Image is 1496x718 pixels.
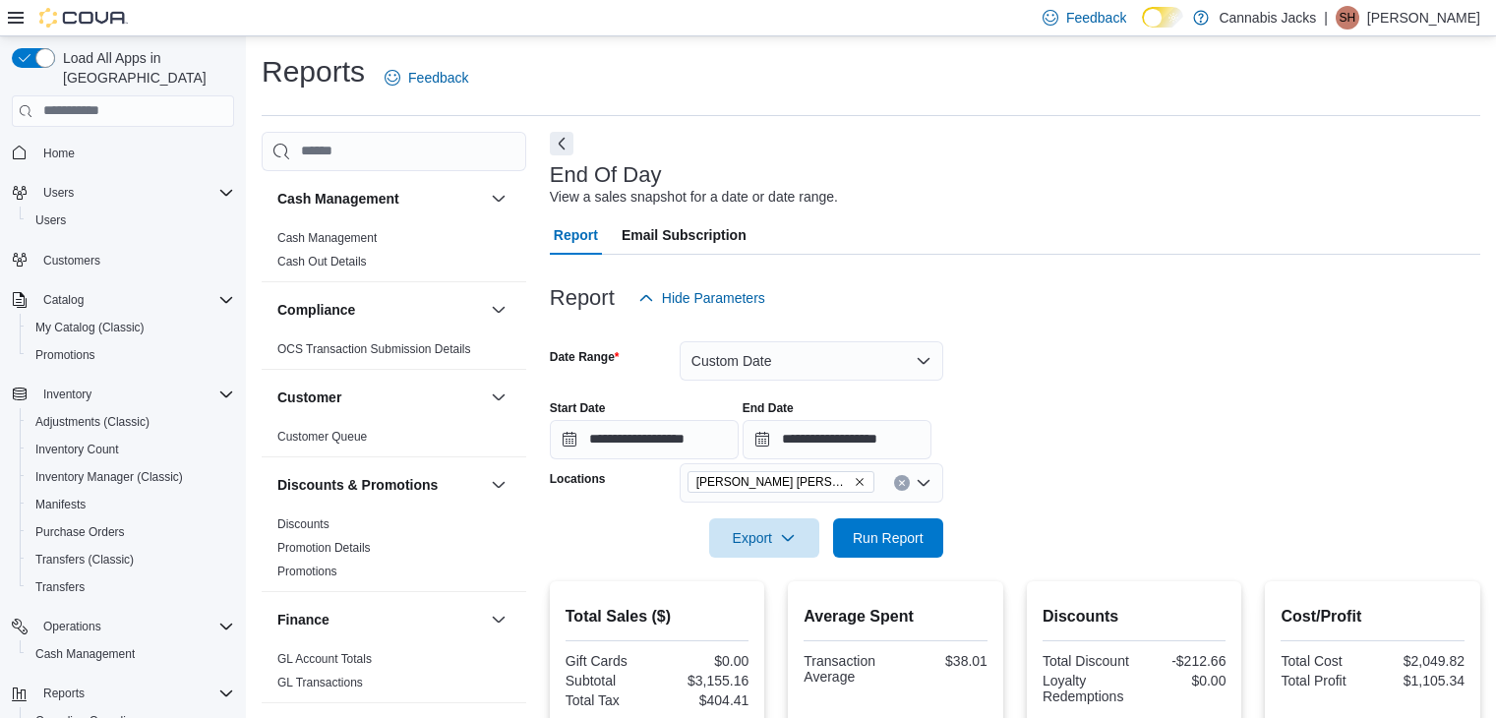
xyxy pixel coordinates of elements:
a: Inventory Manager (Classic) [28,465,191,489]
span: SH [1340,6,1356,30]
span: Export [721,518,808,558]
span: Inventory [35,383,234,406]
span: Inventory Count [35,442,119,457]
label: End Date [743,400,794,416]
a: Transfers [28,575,92,599]
span: Reports [43,686,85,701]
label: Start Date [550,400,606,416]
div: View a sales snapshot for a date or date range. [550,187,838,208]
div: Finance [262,647,526,702]
div: Total Tax [566,692,653,708]
span: Load All Apps in [GEOGRAPHIC_DATA] [55,48,234,88]
button: Finance [277,610,483,629]
div: $0.00 [1138,673,1226,688]
button: Catalog [4,286,242,314]
span: Feedback [408,68,468,88]
span: Reports [35,682,234,705]
span: Cash Management [277,230,377,246]
span: Users [35,212,66,228]
a: Promotions [277,565,337,578]
input: Press the down key to open a popover containing a calendar. [743,420,931,459]
button: Compliance [487,298,510,322]
span: Discounts [277,516,329,532]
button: Inventory Count [20,436,242,463]
span: Transfers [28,575,234,599]
button: Transfers [20,573,242,601]
label: Locations [550,471,606,487]
span: Home [35,141,234,165]
span: Promotions [35,347,95,363]
h3: End Of Day [550,163,662,187]
button: Customer [277,388,483,407]
a: Feedback [377,58,476,97]
button: Catalog [35,288,91,312]
span: Inventory Manager (Classic) [28,465,234,489]
a: Adjustments (Classic) [28,410,157,434]
button: Cash Management [277,189,483,209]
span: Promotion Details [277,540,371,556]
button: Transfers (Classic) [20,546,242,573]
button: Users [20,207,242,234]
span: Users [43,185,74,201]
h2: Discounts [1043,605,1227,628]
div: Total Cost [1281,653,1368,669]
button: Inventory Manager (Classic) [20,463,242,491]
a: Cash Management [28,642,143,666]
span: Inventory Manager (Classic) [35,469,183,485]
div: Loyalty Redemptions [1043,673,1130,704]
div: Compliance [262,337,526,369]
button: Operations [4,613,242,640]
a: Promotions [28,343,103,367]
span: Report [554,215,598,255]
div: Total Profit [1281,673,1368,688]
a: Cash Out Details [277,255,367,269]
span: Promotions [277,564,337,579]
label: Date Range [550,349,620,365]
button: Adjustments (Classic) [20,408,242,436]
span: Transfers [35,579,85,595]
span: Run Report [853,528,924,548]
button: Purchase Orders [20,518,242,546]
div: -$212.66 [1138,653,1226,669]
button: Next [550,132,573,155]
a: Discounts [277,517,329,531]
div: Total Discount [1043,653,1130,669]
a: My Catalog (Classic) [28,316,152,339]
div: Gift Cards [566,653,653,669]
span: My Catalog (Classic) [35,320,145,335]
div: Subtotal [566,673,653,688]
button: Customer [487,386,510,409]
span: Purchase Orders [28,520,234,544]
div: Customer [262,425,526,456]
span: Catalog [35,288,234,312]
a: Customer Queue [277,430,367,444]
span: Transfers (Classic) [35,552,134,568]
h3: Cash Management [277,189,399,209]
div: $3,155.16 [661,673,748,688]
span: Cash Management [35,646,135,662]
div: Soo Han [1336,6,1359,30]
button: Operations [35,615,109,638]
h3: Customer [277,388,341,407]
button: Custom Date [680,341,943,381]
button: Open list of options [916,475,931,491]
a: Inventory Count [28,438,127,461]
h3: Finance [277,610,329,629]
button: Customers [4,246,242,274]
button: Users [35,181,82,205]
h2: Total Sales ($) [566,605,749,628]
button: Cash Management [20,640,242,668]
button: Inventory [4,381,242,408]
p: [PERSON_NAME] [1367,6,1480,30]
span: Operations [43,619,101,634]
h2: Cost/Profit [1281,605,1465,628]
button: Inventory [35,383,99,406]
button: Clear input [894,475,910,491]
span: Cash Management [28,642,234,666]
h3: Compliance [277,300,355,320]
input: Dark Mode [1142,7,1183,28]
span: Customer Queue [277,429,367,445]
span: Customers [43,253,100,269]
input: Press the down key to open a popover containing a calendar. [550,420,739,459]
div: $1,105.34 [1377,673,1465,688]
